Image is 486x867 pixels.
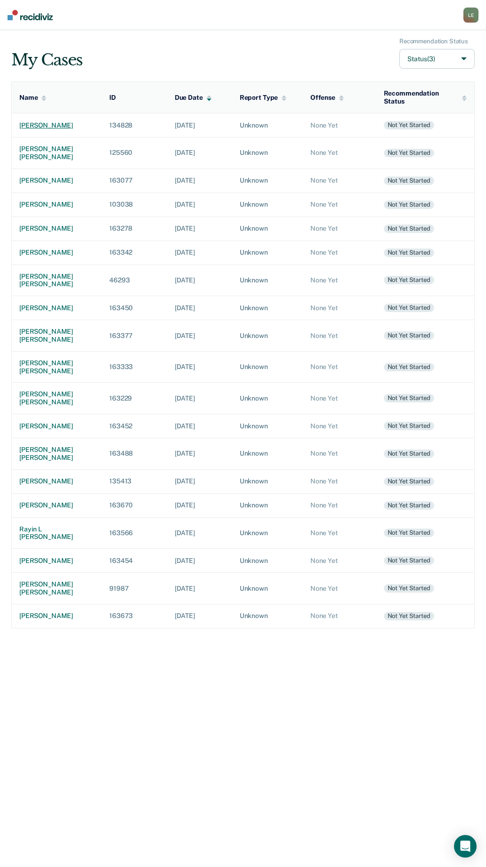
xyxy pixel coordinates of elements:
[102,351,167,383] td: 163333
[232,469,303,493] td: Unknown
[11,50,82,70] div: My Cases
[19,390,94,406] div: [PERSON_NAME] [PERSON_NAME]
[384,225,434,233] div: Not yet started
[167,137,232,169] td: [DATE]
[399,49,475,69] button: Status(3)
[167,604,232,628] td: [DATE]
[102,438,167,469] td: 163488
[310,394,369,402] div: None Yet
[19,446,94,462] div: [PERSON_NAME] [PERSON_NAME]
[167,169,232,193] td: [DATE]
[454,835,477,858] div: Open Intercom Messenger
[102,493,167,517] td: 163670
[102,217,167,241] td: 163278
[310,304,369,312] div: None Yet
[167,296,232,320] td: [DATE]
[384,556,434,565] div: Not yet started
[167,193,232,217] td: [DATE]
[384,304,434,312] div: Not yet started
[232,517,303,549] td: Unknown
[19,145,94,161] div: [PERSON_NAME] [PERSON_NAME]
[102,265,167,296] td: 46293
[19,249,94,257] div: [PERSON_NAME]
[463,8,478,23] div: L E
[102,469,167,493] td: 135413
[167,351,232,383] td: [DATE]
[167,265,232,296] td: [DATE]
[310,477,369,485] div: None Yet
[19,525,94,541] div: rayin l [PERSON_NAME]
[102,414,167,438] td: 163452
[384,149,434,157] div: Not yet started
[232,493,303,517] td: Unknown
[310,177,369,185] div: None Yet
[232,414,303,438] td: Unknown
[384,477,434,486] div: Not yet started
[167,493,232,517] td: [DATE]
[310,94,344,102] div: Offense
[232,573,303,604] td: Unknown
[384,584,434,593] div: Not yet started
[310,612,369,620] div: None Yet
[310,422,369,430] div: None Yet
[384,201,434,209] div: Not yet started
[384,276,434,284] div: Not yet started
[19,273,94,289] div: [PERSON_NAME] [PERSON_NAME]
[384,89,467,105] div: Recommendation Status
[232,193,303,217] td: Unknown
[232,438,303,469] td: Unknown
[167,549,232,573] td: [DATE]
[240,94,286,102] div: Report Type
[384,363,434,371] div: Not yet started
[102,517,167,549] td: 163566
[167,217,232,241] td: [DATE]
[232,137,303,169] td: Unknown
[232,320,303,352] td: Unknown
[232,169,303,193] td: Unknown
[19,121,94,129] div: [PERSON_NAME]
[19,304,94,312] div: [PERSON_NAME]
[310,529,369,537] div: None Yet
[310,276,369,284] div: None Yet
[232,351,303,383] td: Unknown
[102,113,167,137] td: 134828
[167,383,232,414] td: [DATE]
[232,217,303,241] td: Unknown
[19,422,94,430] div: [PERSON_NAME]
[384,422,434,430] div: Not yet started
[19,477,94,485] div: [PERSON_NAME]
[19,225,94,233] div: [PERSON_NAME]
[102,549,167,573] td: 163454
[102,193,167,217] td: 103038
[19,612,94,620] div: [PERSON_NAME]
[384,177,434,185] div: Not yet started
[19,359,94,375] div: [PERSON_NAME] [PERSON_NAME]
[19,201,94,209] div: [PERSON_NAME]
[310,450,369,458] div: None Yet
[310,249,369,257] div: None Yet
[384,450,434,458] div: Not yet started
[19,328,94,344] div: [PERSON_NAME] [PERSON_NAME]
[384,394,434,402] div: Not yet started
[310,201,369,209] div: None Yet
[19,580,94,596] div: [PERSON_NAME] [PERSON_NAME]
[167,414,232,438] td: [DATE]
[102,383,167,414] td: 163229
[384,121,434,129] div: Not yet started
[232,296,303,320] td: Unknown
[310,149,369,157] div: None Yet
[232,241,303,265] td: Unknown
[19,557,94,565] div: [PERSON_NAME]
[167,113,232,137] td: [DATE]
[310,585,369,593] div: None Yet
[310,557,369,565] div: None Yet
[175,94,211,102] div: Due Date
[8,10,53,20] img: Recidiviz
[232,113,303,137] td: Unknown
[463,8,478,23] button: LE
[109,94,116,102] div: ID
[19,94,46,102] div: Name
[310,332,369,340] div: None Yet
[167,241,232,265] td: [DATE]
[19,177,94,185] div: [PERSON_NAME]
